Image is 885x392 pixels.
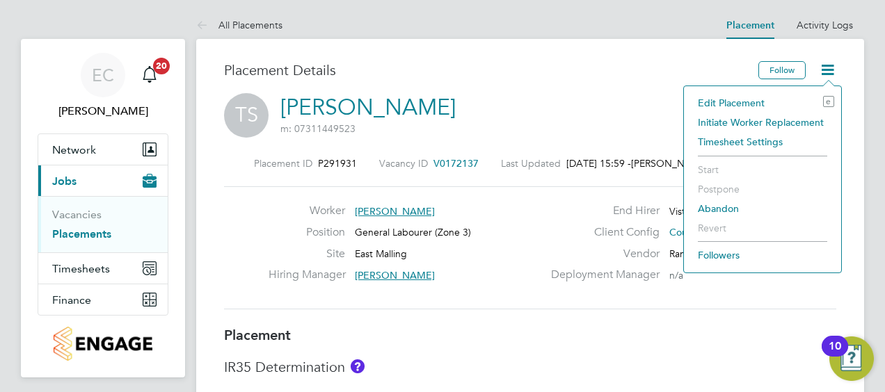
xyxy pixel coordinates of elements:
button: About IR35 [351,359,365,373]
span: [DATE] 15:59 - [566,157,631,170]
span: Emma Chesterton [38,103,168,120]
h3: IR35 Determination [224,358,836,376]
label: Vacancy ID [379,157,428,170]
li: Followers [691,245,834,265]
h3: Placement Details [224,61,748,79]
button: Finance [38,284,168,315]
button: Timesheets [38,253,168,284]
span: [PERSON_NAME] [631,157,708,170]
span: [PERSON_NAME] [355,269,435,281]
span: EC [92,66,114,84]
span: General Labourer (Zone 3) [355,226,471,238]
span: Jobs [52,174,77,188]
a: Placements [52,227,111,240]
a: 20 [136,53,164,97]
nav: Main navigation [21,39,185,377]
label: Last Updated [501,157,561,170]
button: Jobs [38,165,168,196]
span: Countryside Properties UK Ltd [669,226,804,238]
li: Start [691,160,834,179]
a: All Placements [196,19,282,31]
a: EC[PERSON_NAME] [38,53,168,120]
label: End Hirer [543,204,660,218]
span: Vistry Group Plc [669,205,740,218]
div: 10 [829,346,841,364]
li: Edit Placement [691,93,834,113]
label: Site [269,247,345,261]
i: e [823,96,834,107]
span: V0172137 [433,157,479,170]
span: East Malling [355,247,407,260]
a: Vacancies [52,208,102,221]
a: Placement [726,19,774,31]
span: Timesheets [52,262,110,275]
button: Open Resource Center, 10 new notifications [829,336,874,381]
a: Activity Logs [797,19,853,31]
li: Abandon [691,199,834,218]
li: Postpone [691,179,834,199]
span: n/a [669,269,683,281]
a: Go to home page [38,327,168,361]
button: Follow [758,61,806,79]
label: Deployment Manager [543,268,660,282]
img: countryside-properties-logo-retina.png [54,327,152,361]
label: Vendor [543,247,660,261]
div: Jobs [38,196,168,252]
button: Network [38,134,168,165]
span: Network [52,143,96,156]
li: Initiate Worker Replacement [691,113,834,132]
label: Hiring Manager [269,268,345,282]
li: Timesheet Settings [691,132,834,152]
span: Randstad Solutions Limited [669,247,788,260]
span: TS [224,93,269,138]
span: Finance [52,293,91,307]
li: Revert [691,218,834,238]
span: 20 [153,58,170,74]
span: [PERSON_NAME] [355,205,435,218]
label: Placement ID [254,157,312,170]
span: m: 07311449523 [280,122,356,135]
a: [PERSON_NAME] [280,94,456,121]
label: Worker [269,204,345,218]
span: P291931 [318,157,357,170]
label: Client Config [543,225,660,240]
label: Position [269,225,345,240]
b: Placement [224,327,291,343]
